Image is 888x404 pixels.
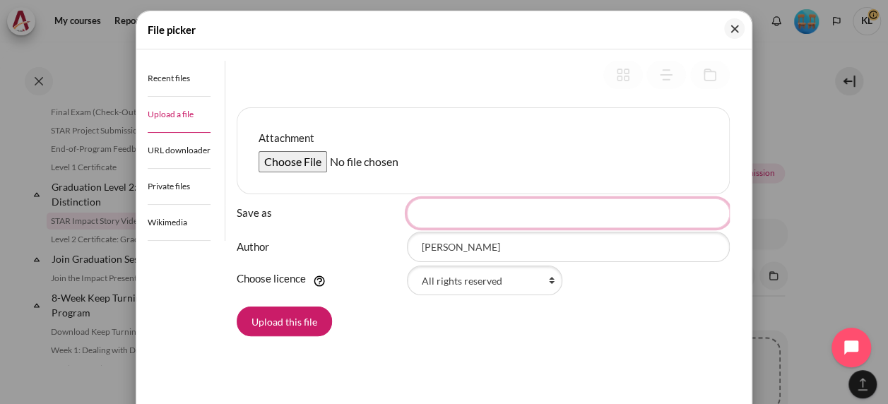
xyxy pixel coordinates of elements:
a: Upload a file [148,97,211,133]
span: Wikimedia [148,217,187,227]
span: Recent files [148,73,190,83]
label: Choose licence [237,271,306,287]
h3: File picker [148,22,196,38]
span: Private files [148,181,190,191]
button: Upload this file [237,307,332,336]
span: Upload a file [148,109,194,119]
img: Help with Choose licence [313,275,326,287]
span: URL downloader [148,145,211,155]
a: URL downloader [148,133,211,169]
label: Author [237,239,401,255]
a: Wikimedia [148,205,211,241]
a: Help [310,275,328,287]
button: Close [724,18,745,39]
label: Save as [237,205,401,221]
a: Recent files [148,61,211,97]
a: Private files [148,169,211,205]
label: Attachment [259,130,314,146]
